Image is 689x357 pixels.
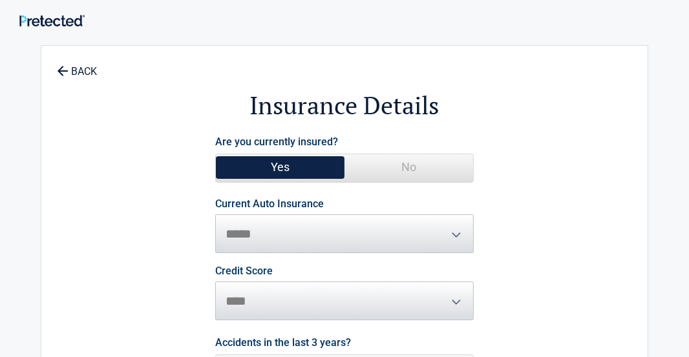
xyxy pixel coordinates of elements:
[216,154,344,180] span: Yes
[344,154,473,180] span: No
[215,199,324,209] label: Current Auto Insurance
[215,133,338,150] label: Are you currently insured?
[215,266,273,276] label: Credit Score
[112,89,577,122] h2: Insurance Details
[215,334,351,351] label: Accidents in the last 3 years?
[54,54,100,77] a: BACK
[19,15,85,26] img: Main Logo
